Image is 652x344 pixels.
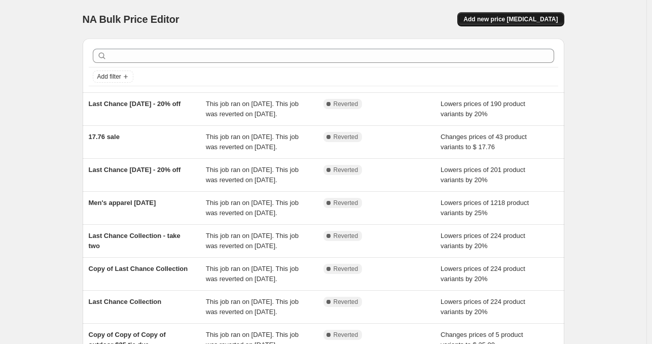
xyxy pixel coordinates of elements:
[441,133,527,151] span: Changes prices of 43 product variants to $ 17.76
[334,298,358,306] span: Reverted
[89,298,162,305] span: Last Chance Collection
[334,199,358,207] span: Reverted
[89,232,180,250] span: Last Chance Collection - take two
[206,100,299,118] span: This job ran on [DATE]. This job was reverted on [DATE].
[83,14,179,25] span: NA Bulk Price Editor
[457,12,564,26] button: Add new price [MEDICAL_DATA]
[441,298,525,316] span: Lowers prices of 224 product variants by 20%
[441,265,525,283] span: Lowers prices of 224 product variants by 20%
[89,100,181,108] span: Last Chance [DATE] - 20% off
[441,199,529,217] span: Lowers prices of 1218 product variants by 25%
[206,265,299,283] span: This job ran on [DATE]. This job was reverted on [DATE].
[206,166,299,184] span: This job ran on [DATE]. This job was reverted on [DATE].
[441,100,525,118] span: Lowers prices of 190 product variants by 20%
[93,71,133,83] button: Add filter
[97,73,121,81] span: Add filter
[206,133,299,151] span: This job ran on [DATE]. This job was reverted on [DATE].
[89,133,120,141] span: 17.76 sale
[334,265,358,273] span: Reverted
[206,232,299,250] span: This job ran on [DATE]. This job was reverted on [DATE].
[334,331,358,339] span: Reverted
[441,232,525,250] span: Lowers prices of 224 product variants by 20%
[463,15,558,23] span: Add new price [MEDICAL_DATA]
[206,298,299,316] span: This job ran on [DATE]. This job was reverted on [DATE].
[89,265,188,272] span: Copy of Last Chance Collection
[334,232,358,240] span: Reverted
[206,199,299,217] span: This job ran on [DATE]. This job was reverted on [DATE].
[334,133,358,141] span: Reverted
[334,166,358,174] span: Reverted
[89,199,156,207] span: Men's apparel [DATE]
[334,100,358,108] span: Reverted
[89,166,181,174] span: Last Chance [DATE] - 20% off
[441,166,525,184] span: Lowers prices of 201 product variants by 20%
